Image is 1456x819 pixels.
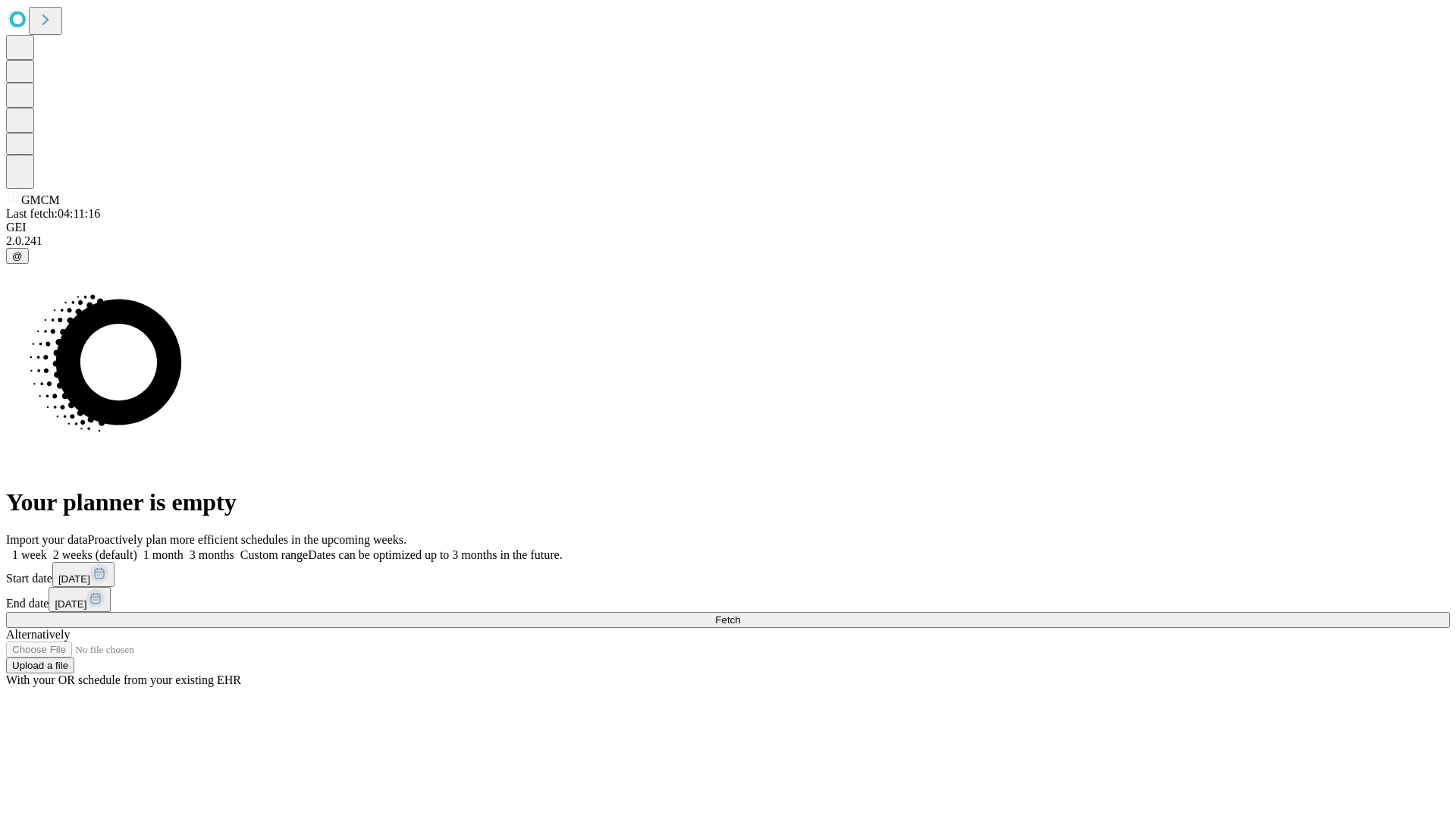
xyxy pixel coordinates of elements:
[6,207,100,220] span: Last fetch: 04:11:16
[52,562,115,587] button: [DATE]
[6,248,29,264] button: @
[6,587,1450,612] div: End date
[715,614,740,626] span: Fetch
[6,533,88,546] span: Import your data
[6,628,70,641] span: Alternatively
[6,657,74,673] button: Upload a file
[6,673,241,686] span: With your OR schedule from your existing EHR
[6,221,1450,234] div: GEI
[6,562,1450,587] div: Start date
[55,598,86,610] span: [DATE]
[240,548,308,561] span: Custom range
[49,587,111,612] button: [DATE]
[308,548,562,561] span: Dates can be optimized up to 3 months in the future.
[190,548,234,561] span: 3 months
[21,193,60,206] span: GMCM
[143,548,184,561] span: 1 month
[12,250,23,262] span: @
[58,573,90,585] span: [DATE]
[53,548,137,561] span: 2 weeks (default)
[88,533,406,546] span: Proactively plan more efficient schedules in the upcoming weeks.
[6,612,1450,628] button: Fetch
[6,488,1450,516] h1: Your planner is empty
[6,234,1450,248] div: 2.0.241
[12,548,47,561] span: 1 week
